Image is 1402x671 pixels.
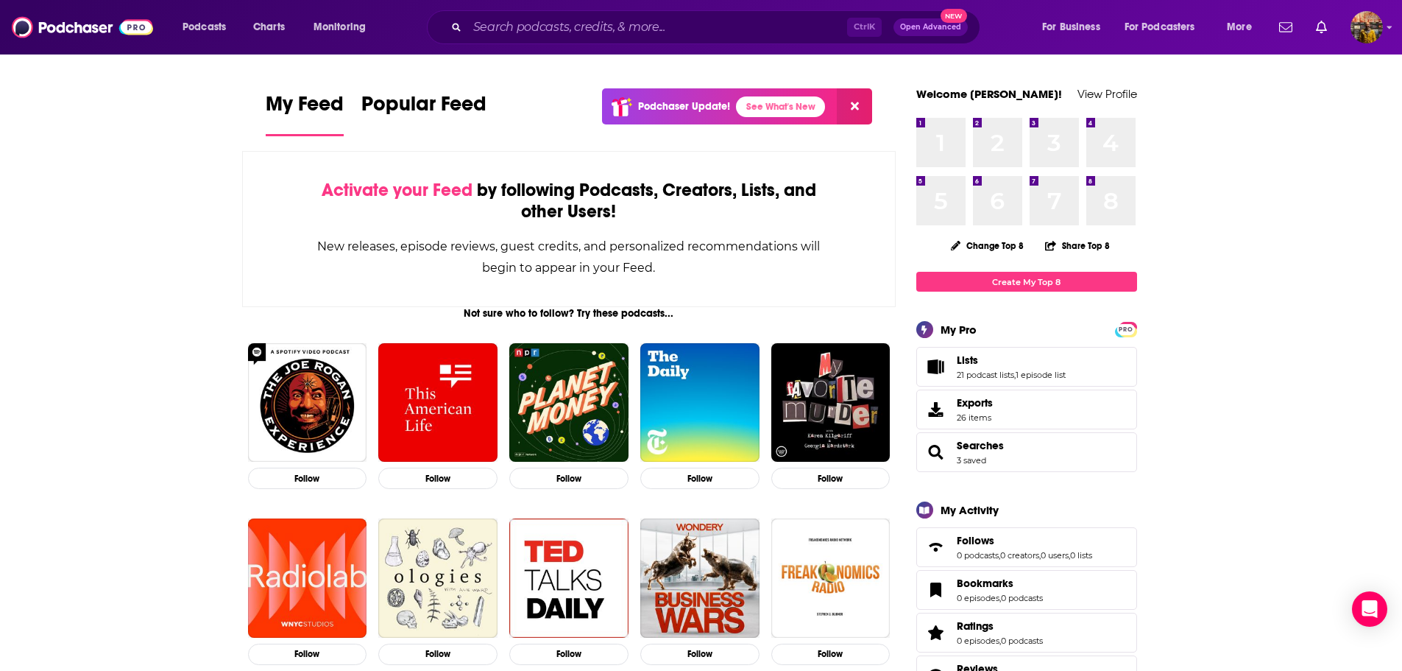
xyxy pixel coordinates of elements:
[957,619,994,633] span: Ratings
[1044,231,1111,260] button: Share Top 8
[942,236,1033,255] button: Change Top 8
[1115,15,1217,39] button: open menu
[957,534,1092,547] a: Follows
[314,17,366,38] span: Monitoring
[916,527,1137,567] span: Follows
[1001,636,1043,646] a: 0 podcasts
[322,179,472,201] span: Activate your Feed
[378,519,498,638] img: Ologies with Alie Ward
[916,570,1137,610] span: Bookmarks
[1032,15,1119,39] button: open menu
[957,455,986,466] a: 3 saved
[1070,550,1092,561] a: 0 lists
[893,18,968,36] button: Open AdvancedNew
[361,91,486,125] span: Popular Feed
[957,577,1013,590] span: Bookmarks
[921,537,951,558] a: Follows
[941,503,999,517] div: My Activity
[921,356,951,377] a: Lists
[248,343,367,463] img: The Joe Rogan Experience
[916,347,1137,387] span: Lists
[378,644,498,665] button: Follow
[361,91,486,136] a: Popular Feed
[242,307,896,320] div: Not sure who to follow? Try these podcasts...
[1350,11,1383,43] img: User Profile
[957,439,1004,452] a: Searches
[957,370,1014,380] a: 21 podcast lists
[1352,591,1387,627] div: Open Intercom Messenger
[957,396,993,410] span: Exports
[441,10,994,44] div: Search podcasts, credits, & more...
[771,468,891,489] button: Follow
[771,343,891,463] img: My Favorite Murder with Karen Kilgariff and Georgia Hardstark
[1039,550,1041,561] span: ,
[1016,370,1066,380] a: 1 episode list
[266,91,344,136] a: My Feed
[1077,87,1137,101] a: View Profile
[467,15,847,39] input: Search podcasts, credits, & more...
[509,468,629,489] button: Follow
[1227,17,1252,38] span: More
[916,272,1137,292] a: Create My Top 8
[253,17,285,38] span: Charts
[957,534,994,547] span: Follows
[248,468,367,489] button: Follow
[1014,370,1016,380] span: ,
[378,468,498,489] button: Follow
[771,519,891,638] img: Freakonomics Radio
[941,9,967,23] span: New
[1041,550,1069,561] a: 0 users
[771,644,891,665] button: Follow
[638,100,730,113] p: Podchaser Update!
[957,550,999,561] a: 0 podcasts
[1125,17,1195,38] span: For Podcasters
[957,354,978,367] span: Lists
[999,550,1000,561] span: ,
[900,24,961,31] span: Open Advanced
[1350,11,1383,43] button: Show profile menu
[1273,15,1298,40] a: Show notifications dropdown
[957,593,999,603] a: 0 episodes
[244,15,294,39] a: Charts
[921,442,951,463] a: Searches
[12,13,153,41] img: Podchaser - Follow, Share and Rate Podcasts
[1117,324,1135,335] span: PRO
[303,15,385,39] button: open menu
[183,17,226,38] span: Podcasts
[1350,11,1383,43] span: Logged in as hratnayake
[921,622,951,643] a: Ratings
[172,15,245,39] button: open menu
[1042,17,1100,38] span: For Business
[921,580,951,600] a: Bookmarks
[921,399,951,420] span: Exports
[640,468,760,489] button: Follow
[509,343,629,463] img: Planet Money
[1069,550,1070,561] span: ,
[640,519,760,638] img: Business Wars
[640,343,760,463] img: The Daily
[916,613,1137,653] span: Ratings
[957,412,993,423] span: 26 items
[509,644,629,665] button: Follow
[957,619,1043,633] a: Ratings
[509,519,629,638] a: TED Talks Daily
[316,180,822,222] div: by following Podcasts, Creators, Lists, and other Users!
[1217,15,1270,39] button: open menu
[248,519,367,638] img: Radiolab
[916,87,1062,101] a: Welcome [PERSON_NAME]!
[640,644,760,665] button: Follow
[999,593,1001,603] span: ,
[999,636,1001,646] span: ,
[916,432,1137,472] span: Searches
[378,343,498,463] img: This American Life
